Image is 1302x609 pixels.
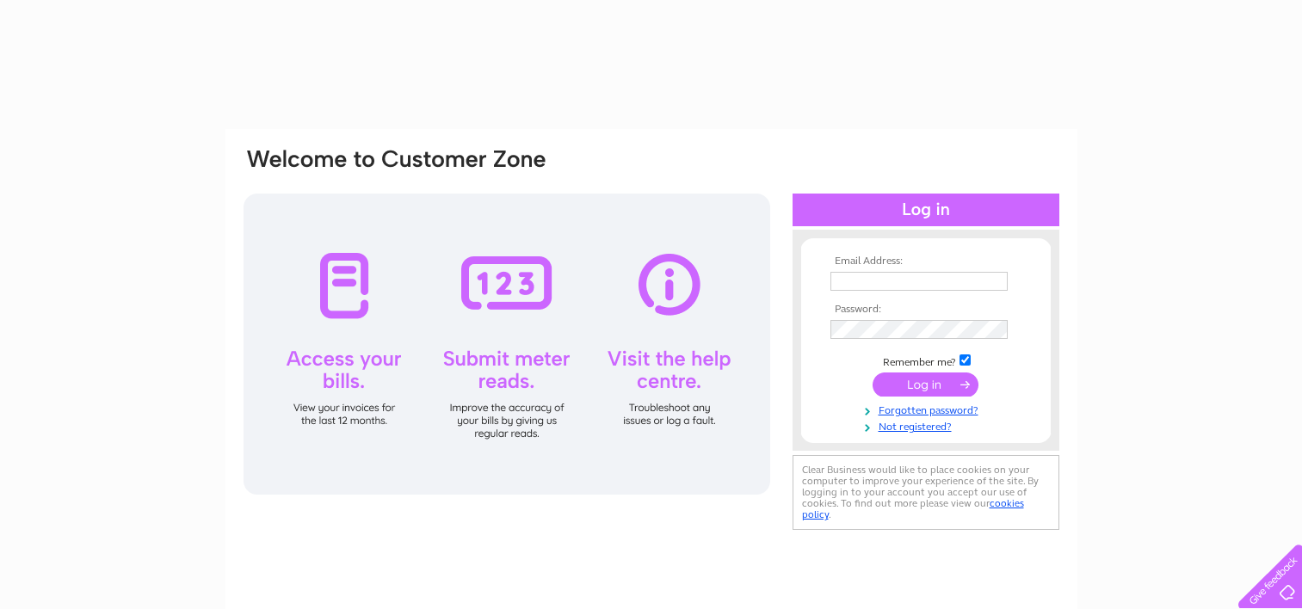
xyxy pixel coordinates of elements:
[826,352,1026,369] td: Remember me?
[830,417,1026,434] a: Not registered?
[826,304,1026,316] th: Password:
[793,455,1059,530] div: Clear Business would like to place cookies on your computer to improve your experience of the sit...
[830,401,1026,417] a: Forgotten password?
[873,372,978,397] input: Submit
[802,497,1024,520] a: cookies policy
[826,255,1026,268] th: Email Address:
